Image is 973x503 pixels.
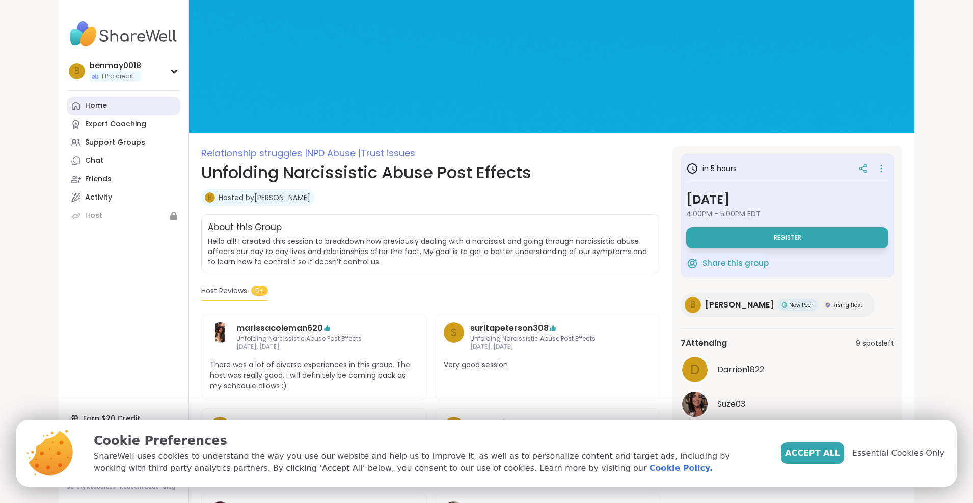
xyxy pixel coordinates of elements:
h3: in 5 hours [686,162,737,175]
a: suritapeterson308 [470,322,549,334]
a: marissacoleman620 [210,322,230,352]
button: Register [686,227,888,248]
div: benmay0018 [89,60,141,71]
span: Darrion1822 [717,364,764,376]
a: s [210,417,230,446]
span: Very good session [444,359,652,370]
span: NPD Abuse | [307,147,361,159]
span: Relationship struggles | [201,147,307,159]
a: Chat [67,152,180,170]
span: There was a lot of diverse experiences in this group. The host was really good. I will definitely... [210,359,418,392]
a: suzeq33 [236,417,272,429]
a: DDarrion1822 [681,355,894,384]
span: Suze03 [717,398,745,410]
a: Expert Coaching [67,115,180,133]
a: theresajordan71 [470,417,538,429]
img: marissacoleman620 [210,322,230,343]
div: Support Groups [85,137,145,148]
span: 4:00PM - 5:00PM EDT [686,209,888,219]
span: [DATE], [DATE] [470,343,626,351]
div: Host [85,211,102,221]
a: marissacoleman620 [236,322,323,334]
img: New Peer [782,302,787,308]
span: Accept All [785,447,840,459]
div: Expert Coaching [85,119,146,129]
span: Rising Host [832,301,862,309]
button: Share this group [686,253,769,274]
a: s [444,322,464,352]
span: s [451,325,457,340]
span: Unfolding Narcissistic Abuse Post Effects [470,334,626,343]
span: Hello all! I created this session to breakdown how previously dealing with a narcissist and going... [208,236,647,267]
button: Accept All [781,442,844,464]
span: 7 Attending [681,337,727,349]
div: Activity [85,192,112,203]
h2: About this Group [208,221,282,234]
span: b [74,65,79,78]
img: Suze03 [682,392,708,417]
a: Host [67,207,180,225]
div: Friends [85,174,112,184]
span: Host Reviews [201,286,247,296]
span: Unfolding Narcissistic Abuse Post Effects [236,334,392,343]
a: Cookie Policy. [650,462,713,474]
span: 5+ [251,286,268,296]
a: Safety Resources [67,484,116,491]
span: D [690,360,700,380]
span: Trust issues [361,147,415,159]
a: b[PERSON_NAME]New PeerNew PeerRising HostRising Host [681,293,875,317]
img: ShareWell Nav Logo [67,16,180,52]
a: Blog [163,484,175,491]
a: Friends [67,170,180,188]
h3: [DATE] [686,190,888,209]
a: Redeem Code [120,484,159,491]
div: Chat [85,156,103,166]
span: Share this group [702,258,769,269]
span: b [208,192,212,203]
p: ShareWell uses cookies to understand the way you use our website and help us to improve it, as we... [94,450,765,474]
a: Activity [67,188,180,207]
a: t [444,417,464,446]
span: 1 Pro credit [101,72,133,81]
div: Home [85,101,107,111]
span: Register [774,234,801,242]
a: Support Groups [67,133,180,152]
span: Essential Cookies Only [852,447,944,459]
div: Earn $20 Credit [67,409,180,428]
a: Suze03Suze03 [681,390,894,418]
img: Rising Host [825,302,830,308]
span: [PERSON_NAME] [705,299,774,311]
span: b [690,298,695,312]
a: Home [67,97,180,115]
p: Cookie Preferences [94,432,765,450]
span: 9 spots left [856,338,894,349]
span: [DATE], [DATE] [236,343,392,351]
span: New Peer [789,301,813,309]
img: ShareWell Logomark [686,257,698,269]
h1: Unfolding Narcissistic Abuse Post Effects [201,160,660,185]
a: Hosted by[PERSON_NAME] [219,192,310,203]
